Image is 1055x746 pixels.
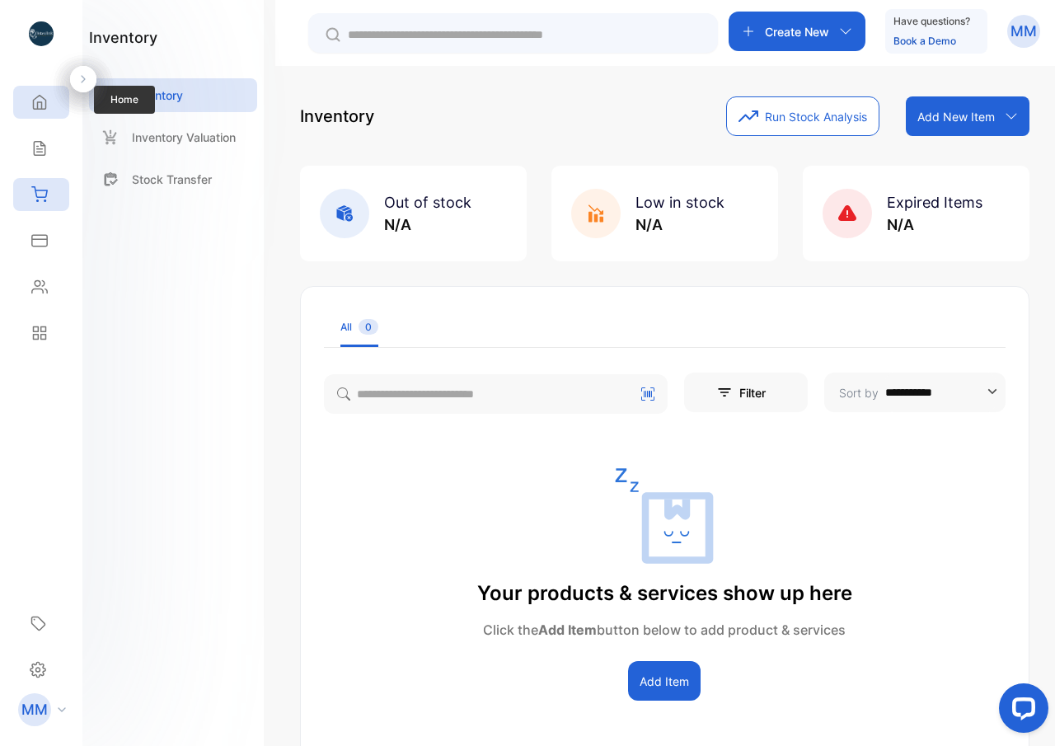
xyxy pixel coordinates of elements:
span: Add Item [538,622,597,638]
iframe: LiveChat chat widget [986,677,1055,746]
a: Inventory [89,78,257,112]
a: Stock Transfer [89,162,257,196]
p: Sort by [839,384,879,401]
button: MM [1007,12,1040,51]
a: Inventory Valuation [89,120,257,154]
p: Stock Transfer [132,171,212,188]
img: empty state [615,467,714,565]
div: All [340,320,378,335]
span: Low in stock [635,194,724,211]
p: Create New [765,23,829,40]
img: logo [29,21,54,46]
button: Sort by [824,373,1006,412]
p: MM [21,699,48,720]
p: MM [1010,21,1037,42]
p: Inventory [132,87,183,104]
p: N/A [887,213,982,236]
span: Out of stock [384,194,471,211]
button: Run Stock Analysis [726,96,879,136]
a: Book a Demo [893,35,956,47]
span: 0 [359,319,378,335]
button: Add Item [628,661,701,701]
span: Home [94,86,155,114]
p: Add New Item [917,108,995,125]
p: Your products & services show up here [477,579,852,608]
p: Have questions? [893,13,970,30]
p: Inventory [300,104,374,129]
h1: inventory [89,26,157,49]
button: Create New [729,12,865,51]
p: Inventory Valuation [132,129,236,146]
span: Expired Items [887,194,982,211]
p: Click the button below to add product & services [477,620,852,640]
p: N/A [635,213,724,236]
p: N/A [384,213,471,236]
